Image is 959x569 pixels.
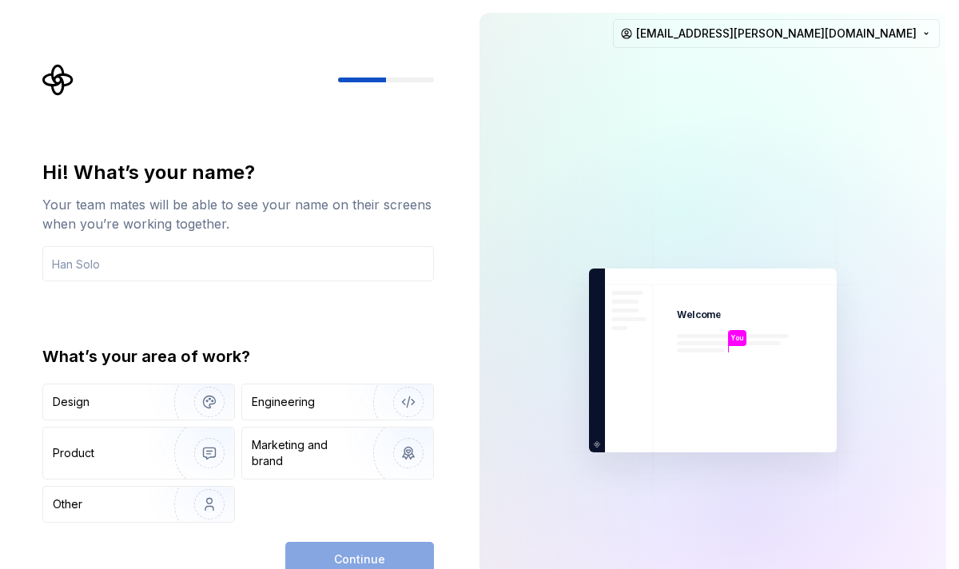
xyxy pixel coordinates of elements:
[252,394,315,410] div: Engineering
[42,160,434,185] div: Hi! What’s your name?
[53,394,90,410] div: Design
[42,195,434,233] div: Your team mates will be able to see your name on their screens when you’re working together.
[53,445,94,461] div: Product
[677,308,721,321] p: Welcome
[636,26,917,42] span: [EMAIL_ADDRESS][PERSON_NAME][DOMAIN_NAME]
[53,496,82,512] div: Other
[42,64,74,96] svg: Supernova Logo
[252,437,360,469] div: Marketing and brand
[731,333,743,343] p: You
[613,19,940,48] button: [EMAIL_ADDRESS][PERSON_NAME][DOMAIN_NAME]
[42,345,434,368] div: What’s your area of work?
[42,246,434,281] input: Han Solo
